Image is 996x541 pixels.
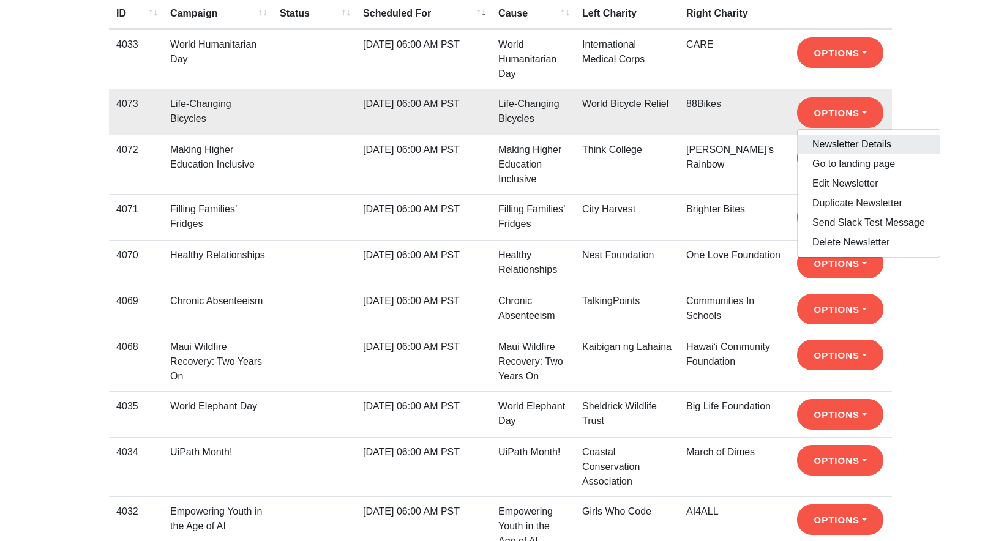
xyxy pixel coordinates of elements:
td: Making Higher Education Inclusive [163,135,272,194]
td: [DATE] 06:00 AM PST [356,194,491,240]
td: [DATE] 06:00 AM PST [356,391,491,437]
td: Healthy Relationships [491,240,575,286]
td: Life-Changing Bicycles [491,89,575,135]
td: [DATE] 06:00 AM PST [356,135,491,194]
td: 4070 [109,240,163,286]
a: Duplicate Newsletter [798,193,940,213]
a: Girls Who Code [582,506,651,517]
td: 4072 [109,135,163,194]
td: UiPath Month! [163,437,272,496]
td: Making Higher Education Inclusive [491,135,575,194]
td: [DATE] 06:00 AM PST [356,29,491,89]
td: 4073 [109,89,163,135]
a: TalkingPoints [582,296,640,306]
td: Maui Wildfire Recovery: Two Years On [491,332,575,391]
td: World Humanitarian Day [491,29,575,89]
button: Options [797,248,883,278]
a: Newsletter Details [798,135,940,154]
td: [DATE] 06:00 AM PST [356,89,491,135]
button: Options [797,294,883,324]
td: [DATE] 06:00 AM PST [356,437,491,496]
a: Sheldrick Wildlife Trust [582,401,657,426]
a: One Love Foundation [686,250,781,260]
td: 4069 [109,286,163,332]
a: Kaibigan ng Lahaina [582,341,672,352]
a: CARE [686,39,713,50]
button: Options [797,399,883,430]
a: World Bicycle Relief [582,99,669,109]
td: 4071 [109,194,163,240]
a: Edit Newsletter [798,174,940,193]
a: AI4ALL [686,506,718,517]
a: Nest Foundation [582,250,654,260]
td: 4034 [109,437,163,496]
td: 4033 [109,29,163,89]
td: [DATE] 06:00 AM PST [356,240,491,286]
button: Options [797,445,883,476]
td: Life-Changing Bicycles [163,89,272,135]
button: Options [797,504,883,535]
a: Send Slack Test Message [798,213,940,233]
a: Brighter Bites [686,204,745,214]
a: 88Bikes [686,99,721,109]
td: Chronic Absenteeism [491,286,575,332]
a: Go to landing page [798,154,940,174]
td: [DATE] 06:00 AM PST [356,332,491,391]
button: Options [797,37,883,68]
td: Healthy Relationships [163,240,272,286]
td: World Elephant Day [163,391,272,437]
td: Chronic Absenteeism [163,286,272,332]
td: World Elephant Day [491,391,575,437]
td: Filling Families’ Fridges [163,194,272,240]
a: Communities In Schools [686,296,754,321]
a: March of Dimes [686,447,755,457]
a: Think College [582,144,642,155]
td: [DATE] 06:00 AM PST [356,286,491,332]
td: World Humanitarian Day [163,29,272,89]
td: Filling Families’ Fridges [491,194,575,240]
td: 4068 [109,332,163,391]
td: Maui Wildfire Recovery: Two Years On [163,332,272,391]
a: Big Life Foundation [686,401,771,411]
td: UiPath Month! [491,437,575,496]
td: 4035 [109,391,163,437]
a: [PERSON_NAME]’s Rainbow [686,144,774,170]
a: Delete Newsletter [798,233,940,252]
a: City Harvest [582,204,635,214]
a: Hawai‘i Community Foundation [686,341,770,367]
button: Options [797,97,883,128]
div: Options [797,129,940,258]
button: Options [797,340,883,370]
a: Coastal Conservation Association [582,447,640,487]
a: International Medical Corps [582,39,645,64]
